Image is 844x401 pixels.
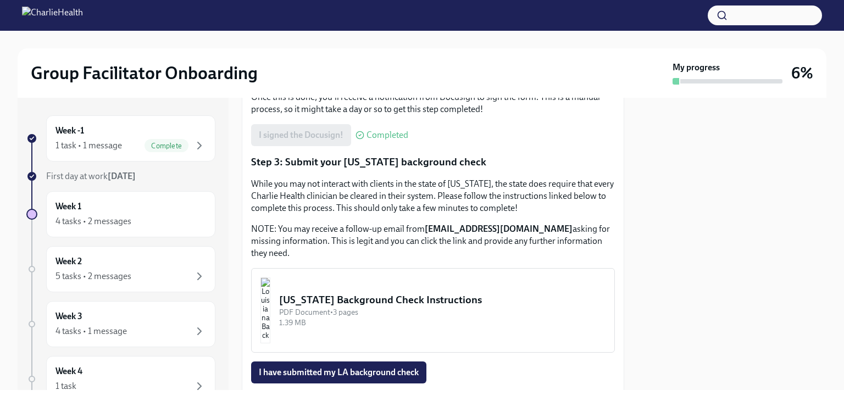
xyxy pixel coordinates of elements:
a: Week 14 tasks • 2 messages [26,191,215,237]
p: NOTE: You may receive a follow-up email from asking for missing information. This is legit and yo... [251,223,615,259]
h6: Week 2 [55,255,82,268]
h6: Week 3 [55,310,82,322]
img: Louisiana Background Check Instructions [260,277,270,343]
h3: 6% [791,63,813,83]
div: 1 task [55,380,76,392]
div: 1.39 MB [279,318,606,328]
strong: [DATE] [108,171,136,181]
h2: Group Facilitator Onboarding [31,62,258,84]
a: Week -11 task • 1 messageComplete [26,115,215,161]
h6: Week -1 [55,125,84,137]
div: PDF Document • 3 pages [279,307,606,318]
span: First day at work [46,171,136,181]
button: [US_STATE] Background Check InstructionsPDF Document•3 pages1.39 MB [251,268,615,353]
a: First day at work[DATE] [26,170,215,182]
strong: My progress [673,62,720,74]
strong: [EMAIL_ADDRESS][DOMAIN_NAME] [425,224,573,234]
p: Step 3: Submit your [US_STATE] background check [251,155,615,169]
a: Week 34 tasks • 1 message [26,301,215,347]
h6: Week 1 [55,200,81,213]
a: Week 25 tasks • 2 messages [26,246,215,292]
div: 4 tasks • 2 messages [55,215,131,227]
span: I have submitted my LA background check [259,367,419,378]
div: 4 tasks • 1 message [55,325,127,337]
div: 5 tasks • 2 messages [55,270,131,282]
button: I have submitted my LA background check [251,361,426,383]
div: 1 task • 1 message [55,140,122,152]
div: [US_STATE] Background Check Instructions [279,293,606,307]
span: Completed [367,131,408,140]
img: CharlieHealth [22,7,83,24]
h6: Week 4 [55,365,82,377]
span: Complete [145,142,188,150]
p: While you may not interact with clients in the state of [US_STATE], the state does require that e... [251,178,615,214]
